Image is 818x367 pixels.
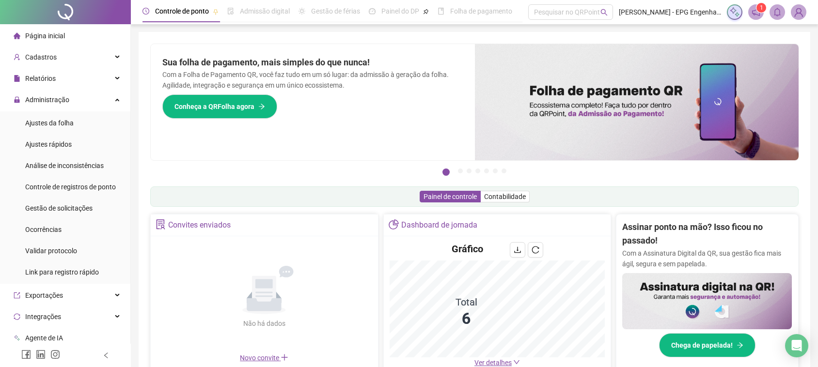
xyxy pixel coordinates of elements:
[156,219,166,229] span: solution
[659,333,755,357] button: Chega de papelada!
[438,8,444,15] span: book
[25,32,65,40] span: Página inicial
[737,342,743,349] span: arrow-right
[227,8,234,15] span: file-done
[369,8,376,15] span: dashboard
[36,350,46,359] span: linkedin
[25,162,104,169] span: Análise de inconsistências
[25,183,116,191] span: Controle de registros de ponto
[729,7,740,17] img: sparkle-icon.fc2bf0ac1784a2077858766a79e2daf3.svg
[281,353,288,361] span: plus
[25,291,63,299] span: Exportações
[25,96,69,104] span: Administração
[514,246,521,254] span: download
[785,334,808,357] div: Open Intercom Messenger
[671,340,733,351] span: Chega de papelada!
[299,8,305,15] span: sun
[502,168,506,173] button: 7
[14,96,20,103] span: lock
[513,359,520,366] span: down
[14,292,20,299] span: export
[622,248,792,269] p: Com a Assinatura Digital da QR, sua gestão fica mais ágil, segura e sem papelada.
[162,56,463,69] h2: Sua folha de pagamento, mais simples do que nunca!
[14,75,20,82] span: file
[756,3,766,13] sup: 1
[450,7,512,15] span: Folha de pagamento
[240,7,290,15] span: Admissão digital
[458,168,463,173] button: 2
[155,7,209,15] span: Controle de ponto
[142,8,149,15] span: clock-circle
[14,313,20,320] span: sync
[21,350,31,359] span: facebook
[213,9,219,15] span: pushpin
[401,217,477,233] div: Dashboard de jornada
[424,193,477,200] span: Painel de controle
[25,247,77,255] span: Validar protocolo
[162,94,277,119] button: Conheça a QRFolha agora
[25,53,57,61] span: Cadastros
[220,318,309,329] div: Não há dados
[484,193,526,200] span: Contabilidade
[475,168,480,173] button: 4
[467,168,472,173] button: 3
[600,9,608,16] span: search
[452,242,483,256] h4: Gráfico
[25,313,61,321] span: Integrações
[25,75,56,82] span: Relatórios
[14,54,20,61] span: user-add
[258,103,265,110] span: arrow-right
[791,5,806,19] img: 85753
[484,168,489,173] button: 5
[474,359,512,367] span: Ver detalhes
[25,140,72,148] span: Ajustes rápidos
[493,168,498,173] button: 6
[240,354,288,362] span: Novo convite
[423,9,429,15] span: pushpin
[474,359,520,367] a: Ver detalhes down
[50,350,60,359] span: instagram
[619,7,721,17] span: [PERSON_NAME] - EPG Engenharia e Construções Ltda
[381,7,419,15] span: Painel do DP
[442,168,450,176] button: 1
[389,219,399,229] span: pie-chart
[25,204,93,212] span: Gestão de solicitações
[25,226,62,233] span: Ocorrências
[475,44,799,160] img: banner%2F8d14a306-6205-4263-8e5b-06e9a85ad873.png
[752,8,760,16] span: notification
[14,32,20,39] span: home
[25,268,99,276] span: Link para registro rápido
[311,7,360,15] span: Gestão de férias
[162,69,463,91] p: Com a Folha de Pagamento QR, você faz tudo em um só lugar: da admissão à geração da folha. Agilid...
[25,334,63,342] span: Agente de IA
[760,4,763,11] span: 1
[773,8,782,16] span: bell
[168,217,231,233] div: Convites enviados
[174,101,254,112] span: Conheça a QRFolha agora
[622,273,792,330] img: banner%2F02c71560-61a6-44d4-94b9-c8ab97240462.png
[532,246,539,254] span: reload
[622,220,792,248] h2: Assinar ponto na mão? Isso ficou no passado!
[103,352,110,359] span: left
[25,119,74,127] span: Ajustes da folha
